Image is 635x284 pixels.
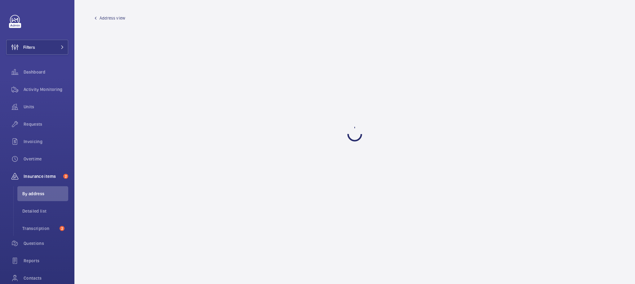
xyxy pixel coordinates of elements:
[100,15,125,21] span: Address view
[24,173,61,179] span: Insurance items
[22,208,68,214] span: Detailed list
[24,275,68,281] span: Contacts
[24,138,68,145] span: Invoicing
[24,121,68,127] span: Requests
[24,240,68,246] span: Questions
[22,191,68,197] span: By address
[24,104,68,110] span: Units
[24,86,68,92] span: Activity Monitoring
[24,258,68,264] span: Reports
[63,174,68,179] span: 2
[22,225,57,232] span: Transcription
[60,226,64,231] span: 2
[23,44,35,50] span: Filters
[24,156,68,162] span: Overtime
[24,69,68,75] span: Dashboard
[6,40,68,55] button: Filters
